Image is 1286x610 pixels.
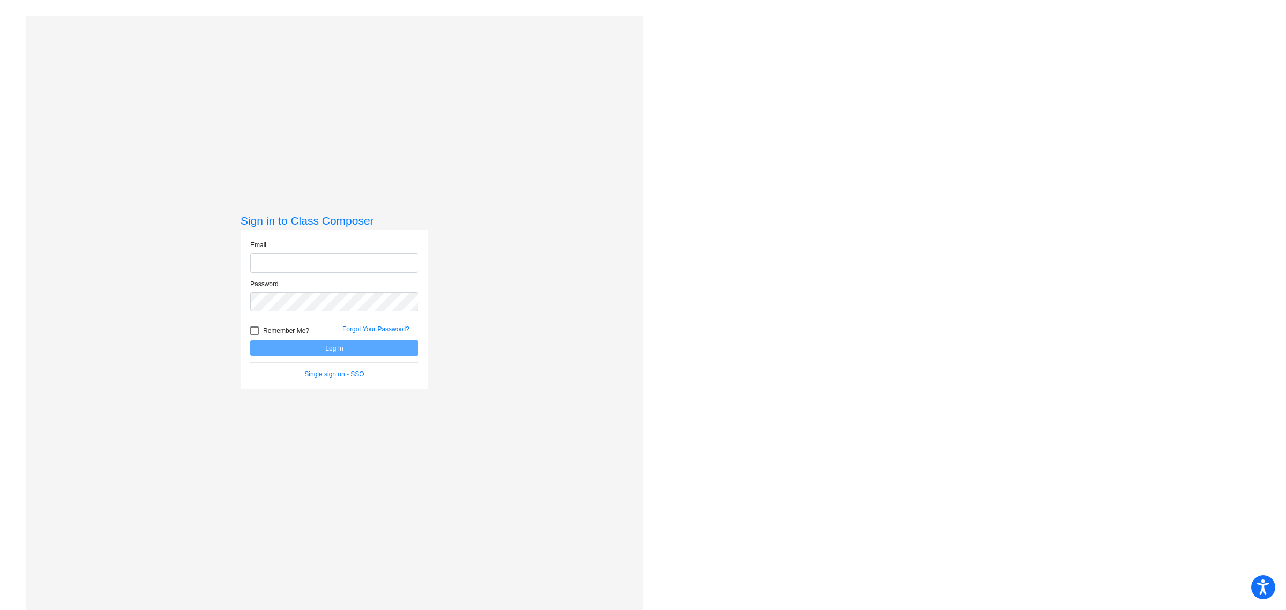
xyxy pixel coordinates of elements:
h3: Sign in to Class Composer [241,214,428,227]
button: Log In [250,340,418,356]
span: Remember Me? [263,324,309,337]
label: Email [250,240,266,250]
label: Password [250,279,279,289]
a: Forgot Your Password? [342,325,409,333]
a: Single sign on - SSO [304,370,364,378]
